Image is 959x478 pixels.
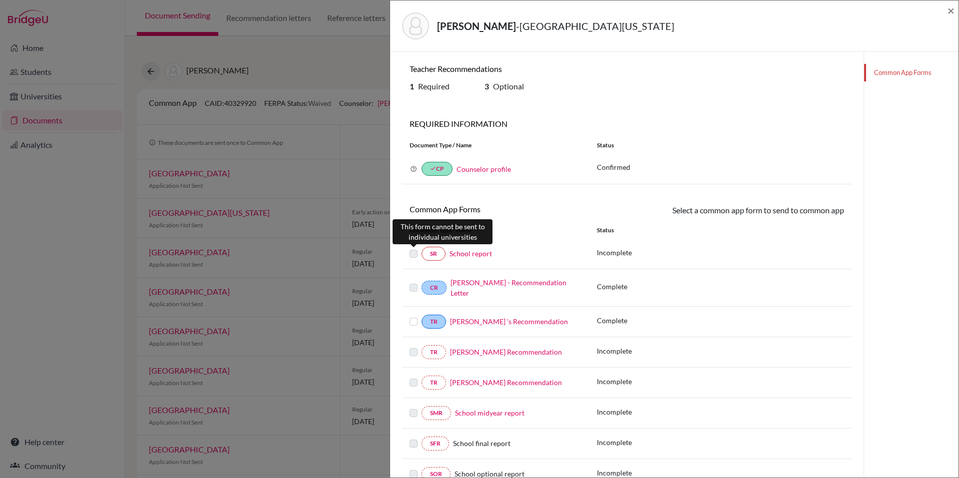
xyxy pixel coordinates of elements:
a: SR [422,247,446,261]
div: Document Type / Name [402,226,589,235]
b: 1 [410,81,414,91]
p: Confirmed [597,162,844,172]
div: This form cannot be sent to individual universities [393,219,492,244]
a: Counselor profile [457,165,511,173]
p: Incomplete [597,437,632,448]
strong: [PERSON_NAME] [437,20,516,32]
span: - [GEOGRAPHIC_DATA][US_STATE] [516,20,674,32]
h6: REQUIRED INFORMATION [402,119,852,128]
a: CR [422,281,447,295]
p: Incomplete [597,407,632,417]
a: TR [422,345,446,359]
p: Complete [597,315,627,326]
span: School optional report [455,470,524,478]
a: School midyear report [455,409,524,417]
a: [PERSON_NAME] - Recommendation Letter [451,278,566,297]
a: SFR [422,437,449,451]
span: School final report [453,439,510,448]
p: Incomplete [597,376,632,387]
a: [PERSON_NAME] Recommendation [450,348,562,356]
h6: Common App Forms [410,204,619,214]
a: TR [422,315,446,329]
div: Select a common app form to send to common app [627,204,852,218]
p: Complete [597,281,627,292]
a: Common App Forms [864,64,959,81]
a: School report [450,249,492,258]
div: Status [589,226,852,235]
span: Optional [493,81,524,91]
button: Close [948,4,955,16]
b: 3 [484,81,489,91]
a: doneCP [422,162,453,176]
a: SMR [422,406,451,420]
h6: Teacher Recommendations [410,64,619,73]
p: Incomplete [597,247,632,258]
span: Required [418,81,450,91]
div: Status [589,141,852,150]
p: Incomplete [597,468,632,478]
div: Document Type / Name [402,141,589,150]
p: Incomplete [597,346,632,356]
i: done [430,165,436,171]
a: [PERSON_NAME] ’s Recommendation [450,317,568,326]
a: TR [422,376,446,390]
span: × [948,3,955,17]
a: [PERSON_NAME] Recommendation [450,378,562,387]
